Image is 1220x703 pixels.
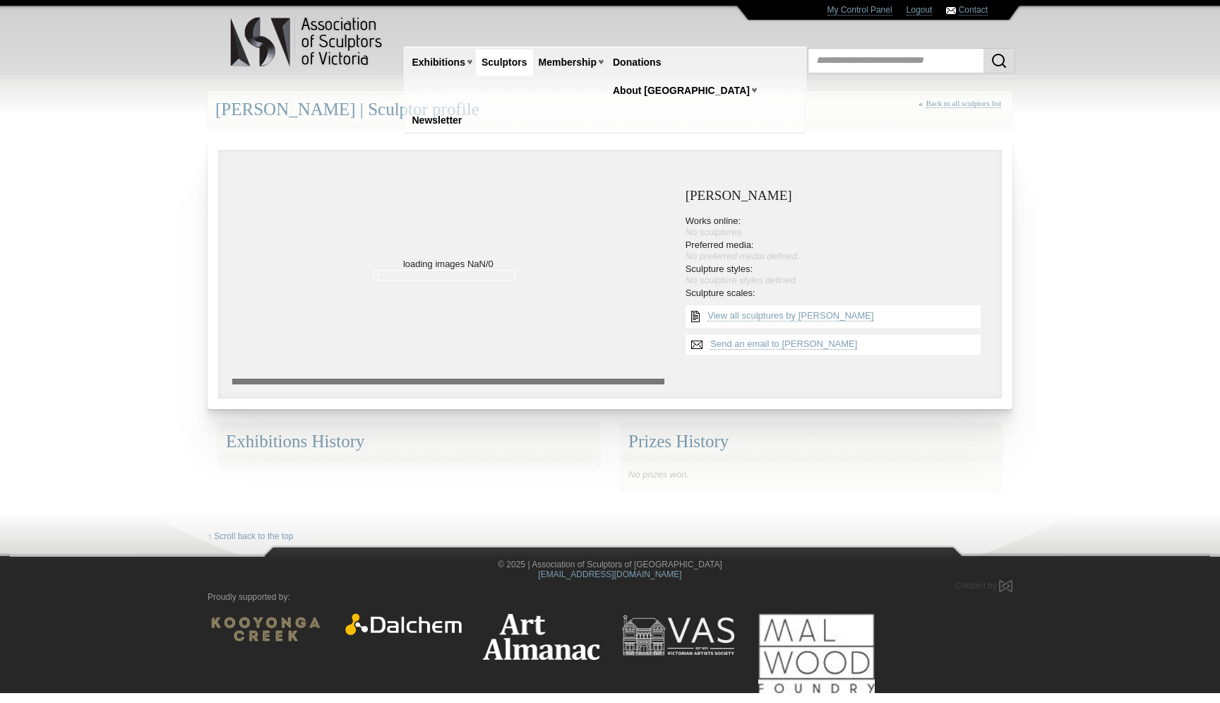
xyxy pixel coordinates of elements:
div: © 2025 | Association of Sculptors of [GEOGRAPHIC_DATA] [197,560,1023,581]
div: No sculptures [686,227,988,238]
li: Sculpture styles: [686,264,988,286]
h3: [PERSON_NAME] [686,189,988,203]
a: Membership [533,49,602,76]
a: Contact [959,5,988,16]
img: Contact ASV [946,7,956,14]
img: Created by Marby [999,580,1012,592]
a: Donations [607,49,666,76]
img: Send an email to Patrick Duffy [686,335,708,355]
img: Art Almanac [483,613,599,660]
li: Sculpture scales: [686,288,988,310]
p: loading images NaN/0 [232,164,664,270]
img: Kooyonga Wines [208,613,324,645]
div: No sculpture styles defined. [686,275,988,286]
a: Created by [955,581,1012,591]
img: Search [991,52,1007,69]
a: Logout [907,5,933,16]
img: logo.png [229,14,385,70]
a: [EMAIL_ADDRESS][DOMAIN_NAME] [538,569,681,579]
a: Send an email to [PERSON_NAME] [710,338,857,350]
img: View all {sculptor_name} sculptures list [686,305,705,328]
div: Prizes History [621,423,1002,461]
div: [PERSON_NAME] | Sculptor profile [208,91,1012,129]
li: Preferred media: [686,240,988,262]
a: View all sculptures by [PERSON_NAME] [707,310,873,321]
a: My Control Panel [827,5,892,16]
a: Newsletter [407,107,468,134]
a: Back to all sculptors list [926,99,1001,108]
img: Dalchem Products [345,613,462,635]
span: Created by [955,581,997,591]
a: ↑ Scroll back to the top [208,531,293,542]
p: Proudly supported by: [208,592,1012,603]
a: Sculptors [476,49,533,76]
img: Mal Wood Foundry [758,613,875,693]
div: « [919,99,1005,124]
span: No prizes won. [628,469,689,480]
div: Exhibitions History [218,423,599,461]
img: Victorian Artists Society [621,613,737,658]
div: No preferred media defined. [686,251,988,262]
a: About [GEOGRAPHIC_DATA] [607,78,755,104]
li: Works online: [686,215,988,238]
a: Exhibitions [407,49,471,76]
